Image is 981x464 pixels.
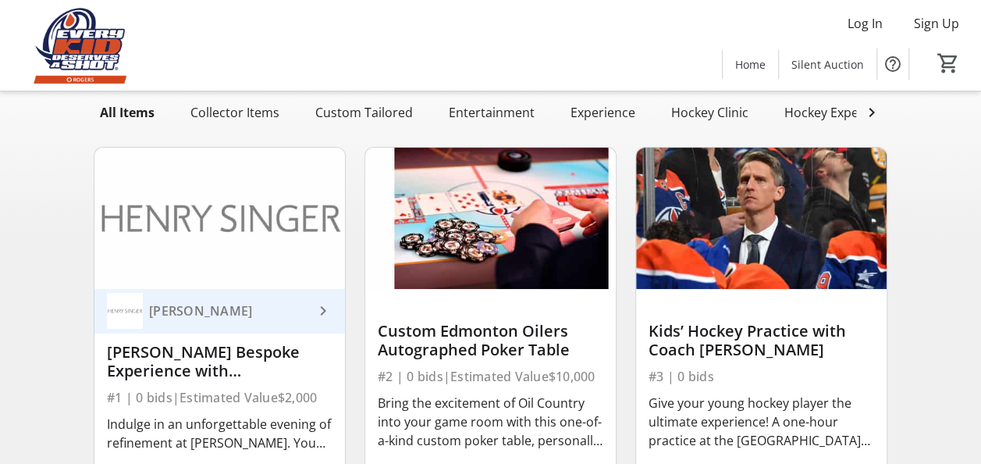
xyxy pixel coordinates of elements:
span: Home [735,56,766,73]
div: Hockey Experience [778,97,901,128]
img: Custom Edmonton Oilers Autographed Poker Table [365,148,616,289]
span: Sign Up [914,14,959,33]
span: Log In [848,14,883,33]
button: Log In [835,11,895,36]
a: Home [723,50,778,79]
div: All Items [94,97,161,128]
div: Experience [564,97,642,128]
button: Sign Up [901,11,972,36]
div: Indulge in an unforgettable evening of refinement at [PERSON_NAME]. You and your guest will be we... [107,415,332,452]
img: Edmonton Oilers Community Foundation's Logo [9,6,148,84]
div: #3 | 0 bids [649,366,874,387]
div: Hockey Clinic [665,97,755,128]
div: [PERSON_NAME] Bespoke Experience with [PERSON_NAME] & [PERSON_NAME] [107,343,332,380]
a: Henry Singer[PERSON_NAME] [94,289,345,334]
div: #2 | 0 bids | Estimated Value $10,000 [378,366,603,387]
div: #1 | 0 bids | Estimated Value $2,000 [107,387,332,409]
div: [PERSON_NAME] [143,303,314,319]
img: Kids’ Hockey Practice with Coach Knoblauch [636,148,887,289]
div: Collector Items [184,97,286,128]
img: Henry Singer [107,293,143,329]
div: Give your young hockey player the ultimate experience! A one-hour practice at the [GEOGRAPHIC_DAT... [649,394,874,450]
div: Custom Edmonton Oilers Autographed Poker Table [378,322,603,359]
span: Silent Auction [791,56,864,73]
img: Henry Singer Bespoke Experience with Evan Bouchard & Ryan Nugent-Hopkins [94,148,345,289]
mat-icon: keyboard_arrow_right [314,302,332,320]
div: Kids’ Hockey Practice with Coach [PERSON_NAME] [649,322,874,359]
div: Bring the excitement of Oil Country into your game room with this one-of-a-kind custom poker tabl... [378,394,603,450]
button: Cart [934,49,962,77]
a: Silent Auction [779,50,876,79]
div: Entertainment [443,97,541,128]
button: Help [877,48,908,80]
div: Custom Tailored [309,97,419,128]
